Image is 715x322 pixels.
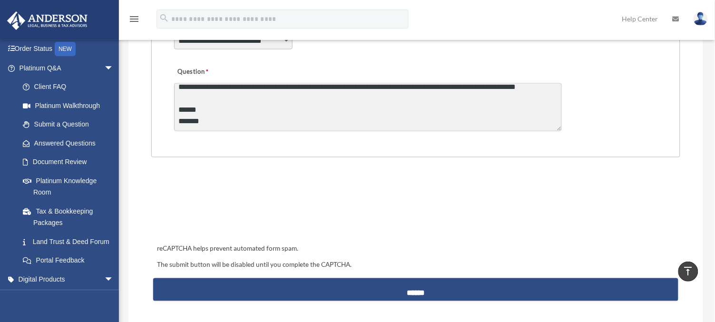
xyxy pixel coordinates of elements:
a: Platinum Knowledge Room [13,171,128,202]
a: Answered Questions [13,134,128,153]
div: NEW [55,42,76,56]
label: Question [174,66,248,79]
div: reCAPTCHA helps prevent automated form spam. [153,244,678,255]
img: Anderson Advisors Platinum Portal [4,11,90,30]
a: Platinum Q&Aarrow_drop_down [7,59,128,78]
a: My Entitiesarrow_drop_down [7,289,128,308]
a: vertical_align_top [678,262,698,282]
a: Order StatusNEW [7,39,128,59]
a: Tax & Bookkeeping Packages [13,202,128,232]
div: The submit button will be disabled until you complete the CAPTCHA. [153,260,678,271]
i: search [159,13,169,23]
span: arrow_drop_down [104,289,123,308]
span: arrow_drop_down [104,59,123,78]
a: Portal Feedback [13,251,128,270]
a: Client FAQ [13,78,128,97]
iframe: reCAPTCHA [154,187,299,224]
span: arrow_drop_down [104,270,123,289]
a: Land Trust & Deed Forum [13,232,128,251]
a: Platinum Walkthrough [13,96,128,115]
a: Document Review [13,153,128,172]
img: User Pic [694,12,708,26]
a: Submit a Question [13,115,123,134]
a: Digital Productsarrow_drop_down [7,270,128,289]
i: vertical_align_top [683,265,694,277]
i: menu [128,13,140,25]
a: menu [128,17,140,25]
